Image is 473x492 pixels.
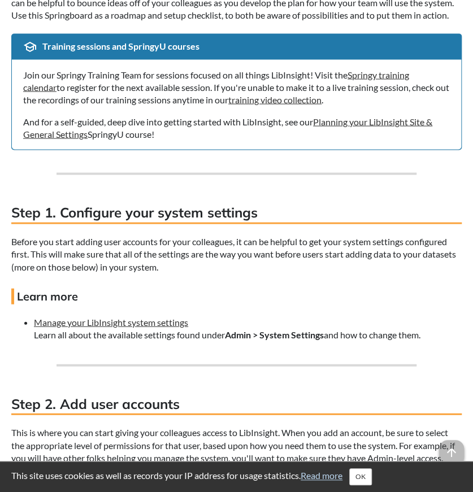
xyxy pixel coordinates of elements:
[11,235,462,273] p: Before you start adding user accounts for your colleagues, it can be helpful to get your system s...
[23,40,37,53] span: school
[23,69,409,92] a: Springy training calendar
[34,315,462,341] li: Learn all about the available settings found under and how to change them.
[349,468,372,485] button: Close
[11,426,462,464] p: This is where you can start giving your colleagues access to LibInsight. When you add an account,...
[23,115,450,141] p: And for a self-guided, deep dive into getting started with LibInsight, see our SpringyU course!
[439,440,464,465] span: arrow_upward
[11,394,462,415] h3: Step 2. Add user accounts
[34,316,188,327] a: Manage your LibInsight system settings
[439,441,464,451] a: arrow_upward
[11,288,462,304] h4: Learn more
[225,329,324,339] strong: Admin > System Settings
[228,94,322,105] a: training video collection
[42,40,199,51] span: Training sessions and SpringyU courses
[23,68,450,106] p: Join our Springy Training Team for sessions focused on all things LibInsight! Visit the to regist...
[301,470,342,481] a: Read more
[11,203,462,224] h3: Step 1. Configure your system settings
